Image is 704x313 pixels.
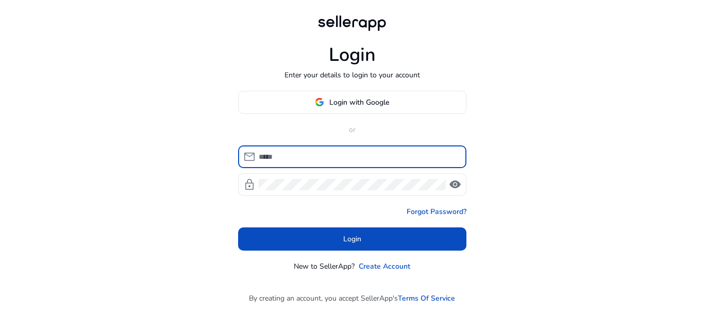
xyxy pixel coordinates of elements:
[398,293,455,304] a: Terms Of Service
[238,227,466,251] button: Login
[315,97,324,107] img: google-logo.svg
[243,151,256,163] span: mail
[329,44,376,66] h1: Login
[238,124,466,135] p: or
[294,261,355,272] p: New to SellerApp?
[329,97,389,108] span: Login with Google
[359,261,410,272] a: Create Account
[284,70,420,80] p: Enter your details to login to your account
[407,206,466,217] a: Forgot Password?
[243,178,256,191] span: lock
[343,234,361,244] span: Login
[238,91,466,114] button: Login with Google
[449,178,461,191] span: visibility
